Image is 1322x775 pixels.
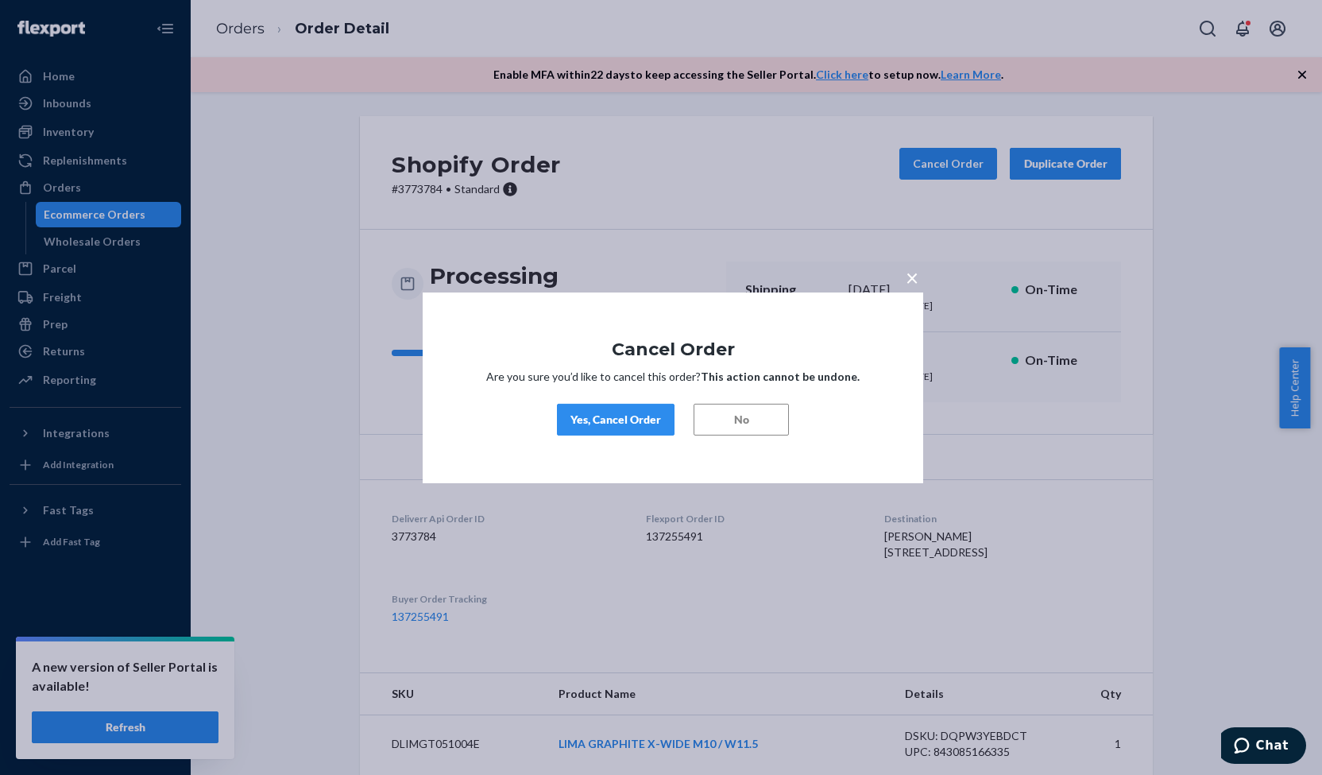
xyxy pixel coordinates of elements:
[470,339,876,358] h1: Cancel Order
[557,404,675,436] button: Yes, Cancel Order
[701,370,860,383] strong: This action cannot be undone.
[470,369,876,385] p: Are you sure you’d like to cancel this order?
[906,263,918,290] span: ×
[694,404,789,436] button: No
[1221,727,1306,767] iframe: Opens a widget where you can chat to one of our agents
[570,412,661,428] div: Yes, Cancel Order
